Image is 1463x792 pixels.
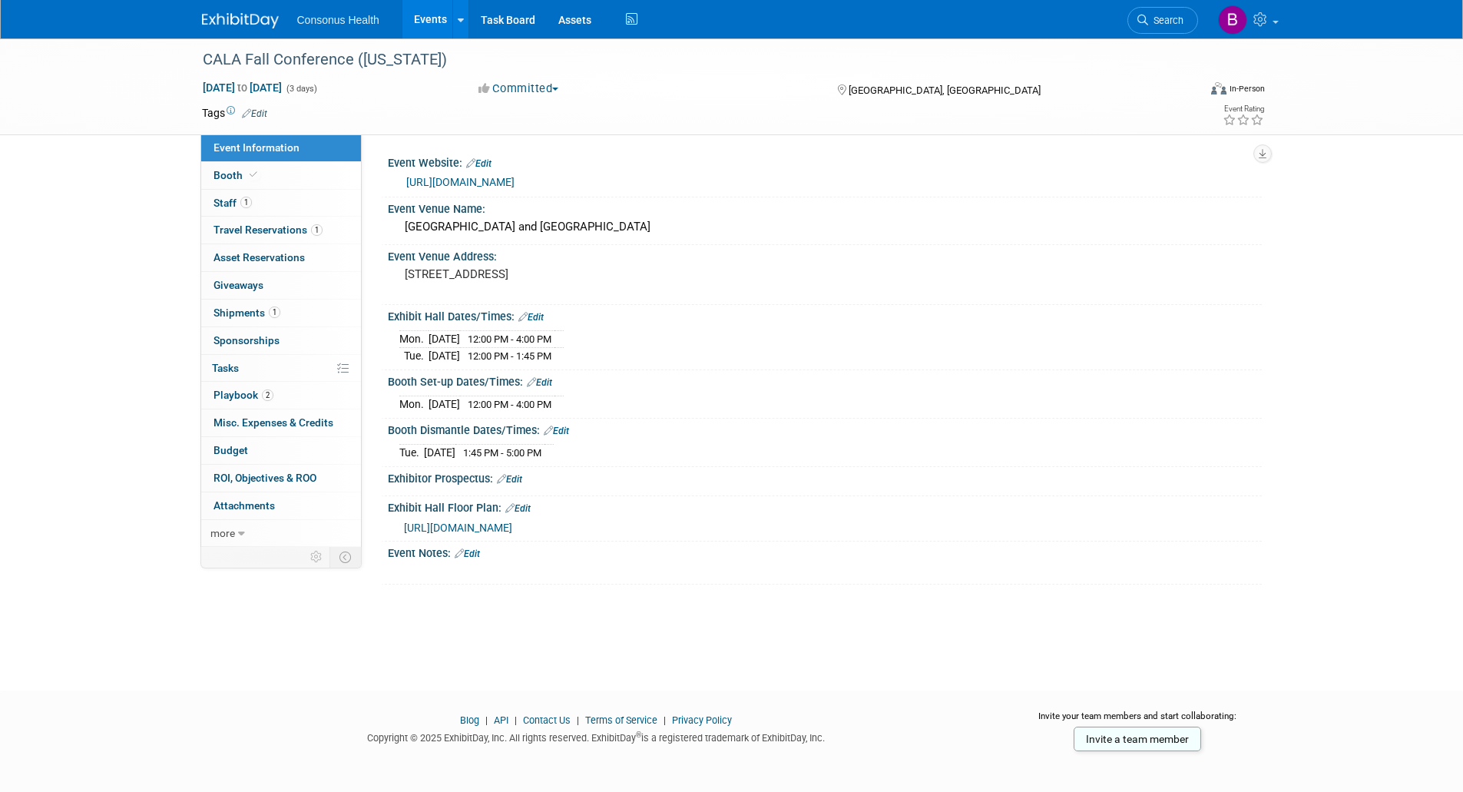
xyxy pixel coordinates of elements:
div: Booth Set-up Dates/Times: [388,370,1262,390]
td: Mon. [399,396,429,413]
span: Tasks [212,362,239,374]
a: Travel Reservations1 [201,217,361,244]
span: Budget [213,444,248,456]
div: CALA Fall Conference ([US_STATE]) [197,46,1175,74]
a: Attachments [201,492,361,519]
span: Event Information [213,141,300,154]
span: 1 [311,224,323,236]
div: Exhibit Hall Floor Plan: [388,496,1262,516]
td: Mon. [399,331,429,348]
td: [DATE] [429,348,460,364]
a: Contact Us [523,714,571,726]
td: [DATE] [424,445,455,461]
a: Edit [527,377,552,388]
a: Misc. Expenses & Credits [201,409,361,436]
td: Tue. [399,445,424,461]
a: Edit [544,426,569,436]
div: Event Venue Address: [388,245,1262,264]
div: Event Notes: [388,542,1262,562]
a: Edit [505,503,531,514]
a: more [201,520,361,547]
span: Staff [213,197,252,209]
td: [DATE] [429,331,460,348]
a: Blog [460,714,479,726]
div: Event Format [1107,80,1266,103]
span: Asset Reservations [213,251,305,263]
a: [URL][DOMAIN_NAME] [406,176,515,188]
span: Booth [213,169,260,181]
a: [URL][DOMAIN_NAME] [404,522,512,534]
a: Edit [518,312,544,323]
img: ExhibitDay [202,13,279,28]
pre: [STREET_ADDRESS] [405,267,735,281]
a: Booth [201,162,361,189]
a: Edit [242,108,267,119]
img: Format-Inperson.png [1211,82,1226,94]
span: Travel Reservations [213,224,323,236]
span: 12:00 PM - 4:00 PM [468,399,551,410]
span: 1 [269,307,280,318]
span: 1:45 PM - 5:00 PM [463,447,541,459]
a: Event Information [201,134,361,161]
span: Search [1148,15,1183,26]
span: | [511,714,521,726]
span: Sponsorships [213,334,280,346]
span: more [210,527,235,539]
span: Attachments [213,499,275,512]
a: Giveaways [201,272,361,299]
span: Shipments [213,307,280,319]
td: [DATE] [429,396,460,413]
a: Asset Reservations [201,244,361,271]
a: Tasks [201,355,361,382]
div: Invite your team members and start collaborating: [1014,710,1262,733]
div: Booth Dismantle Dates/Times: [388,419,1262,439]
span: 1 [240,197,252,208]
a: Edit [497,474,522,485]
a: ROI, Objectives & ROO [201,465,361,492]
div: In-Person [1229,83,1265,94]
span: 12:00 PM - 1:45 PM [468,350,551,362]
a: Sponsorships [201,327,361,354]
sup: ® [636,731,641,739]
span: Misc. Expenses & Credits [213,416,333,429]
span: to [235,81,250,94]
a: API [494,714,508,726]
a: Terms of Service [585,714,657,726]
a: Privacy Policy [672,714,732,726]
td: Personalize Event Tab Strip [303,547,330,567]
div: Event Venue Name: [388,197,1262,217]
a: Playbook2 [201,382,361,409]
a: Budget [201,437,361,464]
span: [GEOGRAPHIC_DATA], [GEOGRAPHIC_DATA] [849,85,1041,96]
a: Search [1127,7,1198,34]
i: Booth reservation complete [250,171,257,179]
span: [DATE] [DATE] [202,81,283,94]
div: Copyright © 2025 ExhibitDay, Inc. All rights reserved. ExhibitDay is a registered trademark of Ex... [202,727,991,745]
span: Playbook [213,389,273,401]
a: Shipments1 [201,300,361,326]
span: 2 [262,389,273,401]
td: Toggle Event Tabs [329,547,361,567]
span: | [660,714,670,726]
a: Edit [455,548,480,559]
div: Exhibitor Prospectus: [388,467,1262,487]
a: Invite a team member [1074,727,1201,751]
span: Giveaways [213,279,263,291]
span: (3 days) [285,84,317,94]
button: Committed [473,81,564,97]
div: Event Website: [388,151,1262,171]
a: Edit [466,158,492,169]
td: Tags [202,105,267,121]
td: Tue. [399,348,429,364]
span: Consonus Health [297,14,379,26]
a: Staff1 [201,190,361,217]
div: [GEOGRAPHIC_DATA] and [GEOGRAPHIC_DATA] [399,215,1250,239]
div: Event Rating [1223,105,1264,113]
div: Exhibit Hall Dates/Times: [388,305,1262,325]
span: | [482,714,492,726]
img: Bridget Crane [1218,5,1247,35]
span: 12:00 PM - 4:00 PM [468,333,551,345]
span: | [573,714,583,726]
span: ROI, Objectives & ROO [213,472,316,484]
